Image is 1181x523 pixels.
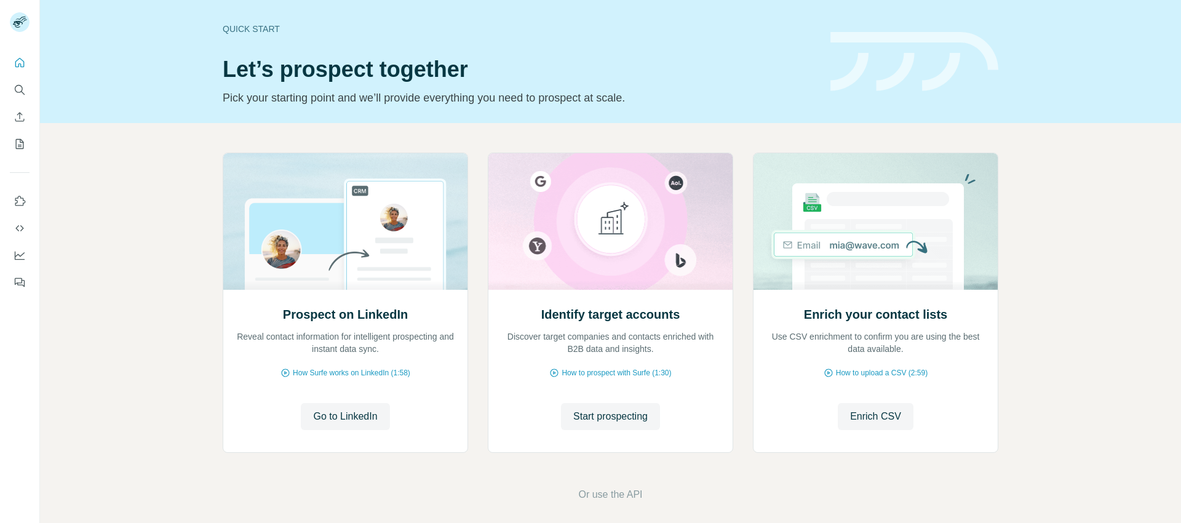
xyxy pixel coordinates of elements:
img: Identify target accounts [488,153,733,290]
button: Enrich CSV [10,106,30,128]
button: Use Surfe API [10,217,30,239]
img: banner [830,32,998,92]
button: Enrich CSV [838,403,913,430]
button: Use Surfe on LinkedIn [10,190,30,212]
img: Prospect on LinkedIn [223,153,468,290]
span: Start prospecting [573,409,648,424]
p: Pick your starting point and we’ll provide everything you need to prospect at scale. [223,89,816,106]
span: How to prospect with Surfe (1:30) [562,367,671,378]
h1: Let’s prospect together [223,57,816,82]
div: Quick start [223,23,816,35]
span: How Surfe works on LinkedIn (1:58) [293,367,410,378]
button: Dashboard [10,244,30,266]
img: Enrich your contact lists [753,153,998,290]
span: Enrich CSV [850,409,901,424]
span: Go to LinkedIn [313,409,377,424]
span: How to upload a CSV (2:59) [836,367,928,378]
button: Feedback [10,271,30,293]
button: Search [10,79,30,101]
h2: Enrich your contact lists [804,306,947,323]
button: Go to LinkedIn [301,403,389,430]
p: Discover target companies and contacts enriched with B2B data and insights. [501,330,720,355]
button: Start prospecting [561,403,660,430]
button: My lists [10,133,30,155]
h2: Identify target accounts [541,306,680,323]
p: Reveal contact information for intelligent prospecting and instant data sync. [236,330,455,355]
button: Or use the API [578,487,642,502]
h2: Prospect on LinkedIn [283,306,408,323]
p: Use CSV enrichment to confirm you are using the best data available. [766,330,985,355]
button: Quick start [10,52,30,74]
